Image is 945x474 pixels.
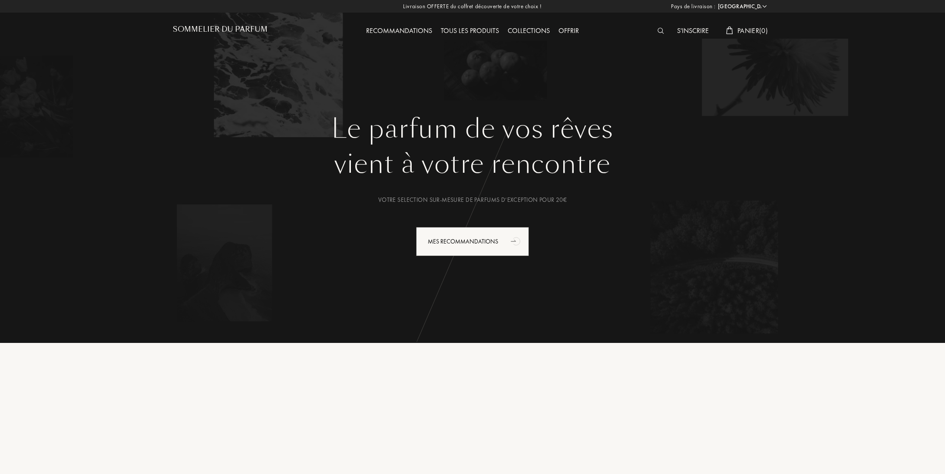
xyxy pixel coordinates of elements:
[410,227,535,256] a: Mes Recommandationsanimation
[554,26,583,37] div: Offrir
[362,26,436,35] a: Recommandations
[179,113,766,145] h1: Le parfum de vos rêves
[179,145,766,184] div: vient à votre rencontre
[362,26,436,37] div: Recommandations
[673,26,713,35] a: S'inscrire
[671,2,716,11] span: Pays de livraison :
[173,25,268,33] h1: Sommelier du Parfum
[503,26,554,37] div: Collections
[416,227,529,256] div: Mes Recommandations
[173,25,268,37] a: Sommelier du Parfum
[726,26,733,34] img: cart_white.svg
[508,232,525,250] div: animation
[554,26,583,35] a: Offrir
[673,26,713,37] div: S'inscrire
[436,26,503,37] div: Tous les produits
[503,26,554,35] a: Collections
[179,195,766,204] div: Votre selection sur-mesure de parfums d’exception pour 20€
[737,26,768,35] span: Panier ( 0 )
[436,26,503,35] a: Tous les produits
[658,28,664,34] img: search_icn_white.svg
